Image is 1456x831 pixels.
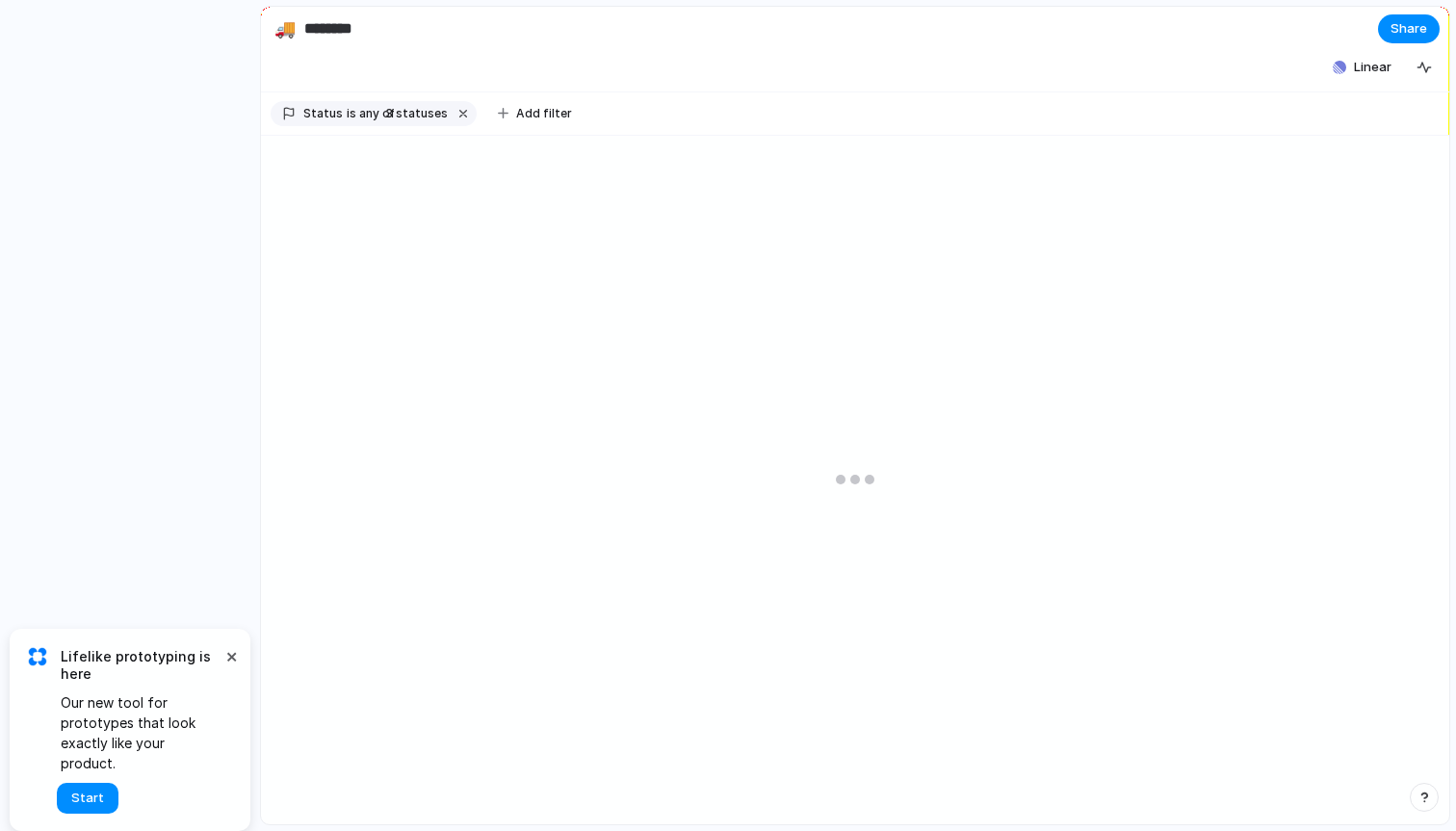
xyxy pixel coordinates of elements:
[270,13,300,44] button: 🚚
[71,789,104,808] span: Start
[396,103,452,124] button: 3 statuses
[343,103,398,124] button: isany of
[61,692,221,773] span: Our new tool for prototypes that look exactly like your product.
[57,783,118,814] button: Start
[380,105,448,122] span: statuses
[1391,19,1427,39] span: Share
[220,644,243,667] button: Dismiss
[356,105,394,122] span: any of
[486,100,584,127] button: Add filter
[274,15,296,41] div: 🚚
[380,106,396,120] span: 3
[1354,58,1391,77] span: Linear
[516,105,572,122] span: Add filter
[1378,14,1440,43] button: Share
[1325,53,1399,82] button: Linear
[61,648,221,683] span: Lifelike prototyping is here
[347,105,356,122] span: is
[303,105,343,122] span: Status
